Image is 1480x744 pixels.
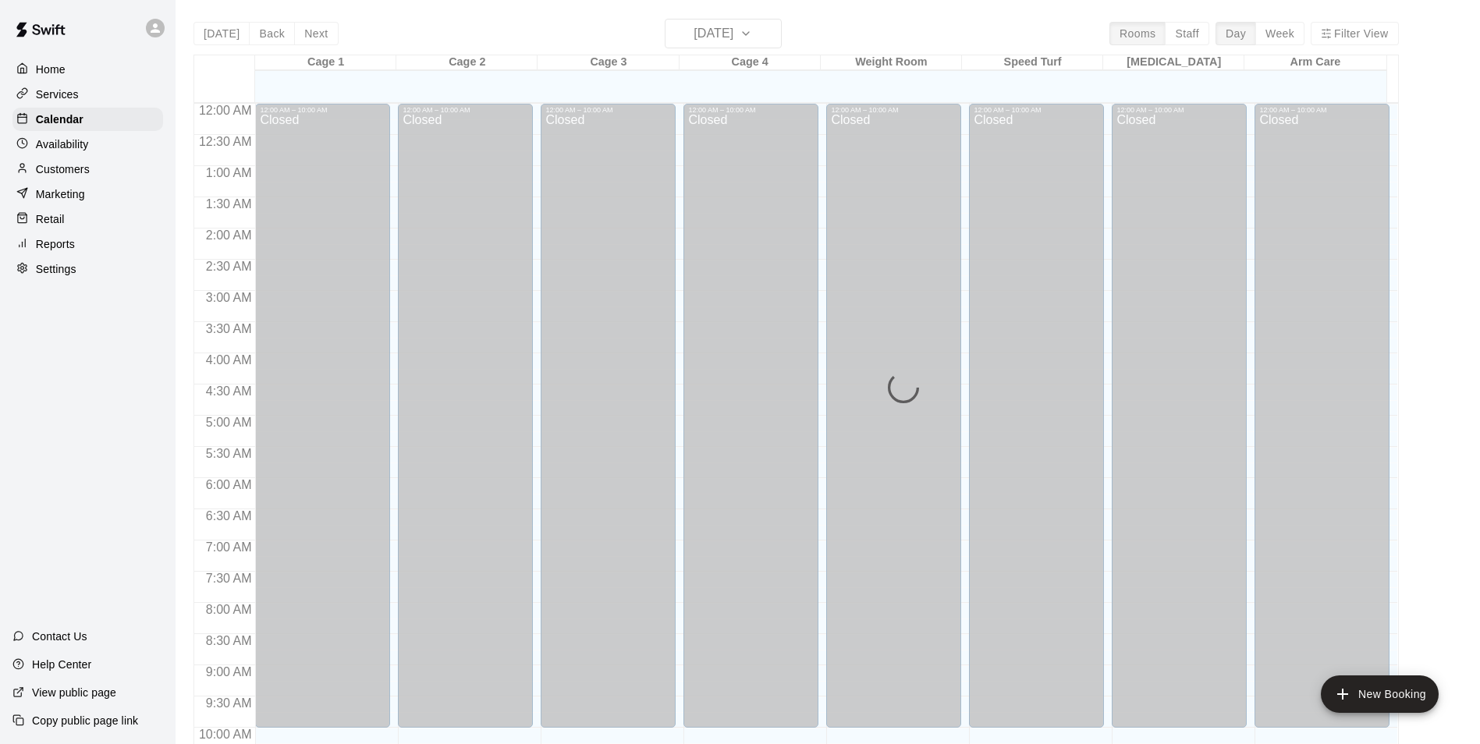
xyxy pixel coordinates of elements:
p: Customers [36,161,90,177]
span: 7:30 AM [202,572,256,585]
div: 12:00 AM – 10:00 AM: Closed [1255,104,1389,728]
span: 9:00 AM [202,665,256,678]
div: Closed [1116,114,1242,733]
div: Closed [545,114,671,733]
a: Marketing [12,182,163,206]
span: 2:00 AM [202,229,256,242]
button: add [1321,675,1439,713]
span: 4:30 AM [202,384,256,398]
span: 5:00 AM [202,416,256,429]
a: Reports [12,232,163,256]
div: Arm Care [1244,55,1386,70]
div: 12:00 AM – 10:00 AM [831,106,956,114]
a: Availability [12,133,163,156]
a: Customers [12,158,163,181]
div: Cage 1 [255,55,396,70]
div: Closed [403,114,528,733]
div: Closed [1259,114,1385,733]
p: Availability [36,136,89,152]
p: Services [36,87,79,102]
div: Closed [260,114,385,733]
div: Cage 2 [396,55,538,70]
span: 3:30 AM [202,322,256,335]
span: 10:00 AM [195,728,256,741]
span: 6:00 AM [202,478,256,491]
p: View public page [32,685,116,700]
a: Services [12,83,163,106]
p: Calendar [36,112,83,127]
span: 8:00 AM [202,603,256,616]
span: 1:00 AM [202,166,256,179]
span: 9:30 AM [202,696,256,710]
a: Calendar [12,108,163,131]
div: 12:00 AM – 10:00 AM: Closed [969,104,1104,728]
div: 12:00 AM – 10:00 AM: Closed [1112,104,1247,728]
a: Home [12,58,163,81]
div: Closed [831,114,956,733]
p: Contact Us [32,629,87,644]
span: 5:30 AM [202,447,256,460]
span: 3:00 AM [202,291,256,304]
div: Closed [688,114,814,733]
div: 12:00 AM – 10:00 AM [1259,106,1385,114]
span: 7:00 AM [202,540,256,554]
div: 12:00 AM – 10:00 AM [403,106,528,114]
p: Marketing [36,186,85,202]
span: 1:30 AM [202,197,256,211]
div: 12:00 AM – 10:00 AM [1116,106,1242,114]
div: 12:00 AM – 10:00 AM [974,106,1099,114]
div: Weight Room [821,55,962,70]
div: 12:00 AM – 10:00 AM [545,106,671,114]
div: 12:00 AM – 10:00 AM [260,106,385,114]
p: Retail [36,211,65,227]
div: Closed [974,114,1099,733]
div: 12:00 AM – 10:00 AM: Closed [683,104,818,728]
span: 6:30 AM [202,509,256,523]
p: Help Center [32,657,91,672]
p: Copy public page link [32,713,138,728]
div: 12:00 AM – 10:00 AM: Closed [826,104,961,728]
span: 4:00 AM [202,353,256,367]
div: 12:00 AM – 10:00 AM: Closed [541,104,676,728]
div: Speed Turf [962,55,1103,70]
div: 12:00 AM – 10:00 AM [688,106,814,114]
div: [MEDICAL_DATA] [1103,55,1244,70]
div: Cage 3 [538,55,679,70]
p: Reports [36,236,75,252]
a: Retail [12,207,163,231]
p: Settings [36,261,76,277]
a: Settings [12,257,163,281]
span: 2:30 AM [202,260,256,273]
div: 12:00 AM – 10:00 AM: Closed [398,104,533,728]
span: 12:30 AM [195,135,256,148]
span: 8:30 AM [202,634,256,647]
p: Home [36,62,66,77]
div: Cage 4 [680,55,821,70]
div: 12:00 AM – 10:00 AM: Closed [255,104,390,728]
span: 12:00 AM [195,104,256,117]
